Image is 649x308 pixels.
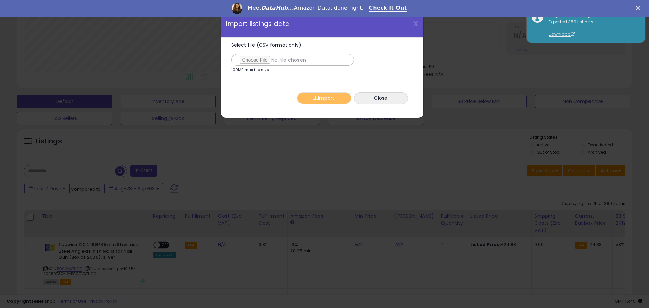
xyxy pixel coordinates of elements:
div: Meet Amazon Data, done right. [248,5,364,11]
div: Exported 389 listings. [544,19,640,38]
a: Check It Out [369,5,407,12]
button: Close [354,92,408,104]
p: 100MB max file size [231,68,269,72]
div: Close [636,6,643,10]
span: Import listings data [226,21,290,27]
a: Download [549,31,575,37]
span: Select file (CSV format only) [231,42,302,48]
img: Profile image for Georgie [232,3,242,14]
span: X [413,19,418,28]
button: Import [297,92,351,104]
i: DataHub... [261,5,294,11]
